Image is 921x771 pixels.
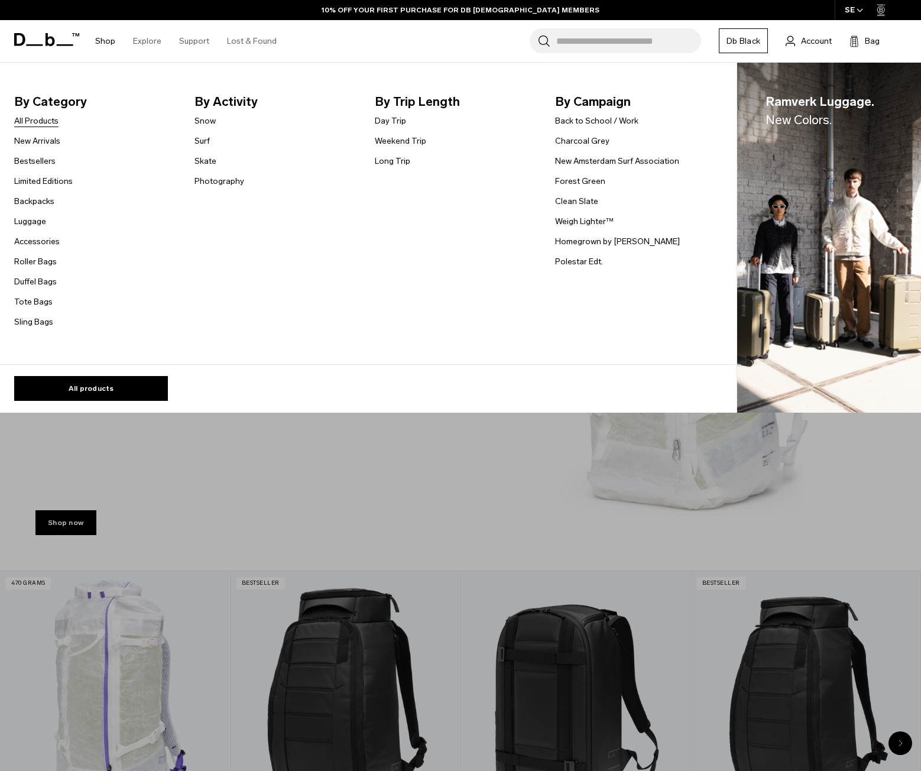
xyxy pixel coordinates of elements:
[786,34,832,48] a: Account
[322,5,599,15] a: 10% OFF YOUR FIRST PURCHASE FOR DB [DEMOGRAPHIC_DATA] MEMBERS
[555,255,603,268] a: Polestar Edt.
[737,63,921,413] img: Db
[227,20,277,62] a: Lost & Found
[14,215,46,228] a: Luggage
[86,20,286,62] nav: Main Navigation
[14,92,176,111] span: By Category
[555,235,680,248] a: Homegrown by [PERSON_NAME]
[766,92,874,129] span: Ramverk Luggage.
[14,115,59,127] a: All Products
[133,20,161,62] a: Explore
[375,115,406,127] a: Day Trip
[555,175,605,187] a: Forest Green
[179,20,209,62] a: Support
[194,92,356,111] span: By Activity
[194,175,244,187] a: Photography
[849,34,880,48] button: Bag
[14,155,56,167] a: Bestsellers
[14,235,60,248] a: Accessories
[555,155,679,167] a: New Amsterdam Surf Association
[555,135,609,147] a: Charcoal Grey
[14,316,53,328] a: Sling Bags
[194,135,210,147] a: Surf
[555,195,598,208] a: Clean Slate
[555,115,638,127] a: Back to School / Work
[555,215,614,228] a: Weigh Lighter™
[14,195,54,208] a: Backpacks
[555,92,716,111] span: By Campaign
[14,296,53,308] a: Tote Bags
[375,92,536,111] span: By Trip Length
[766,112,832,127] span: New Colors.
[737,63,921,413] a: Ramverk Luggage.New Colors. Db
[14,175,73,187] a: Limited Editions
[14,276,57,288] a: Duffel Bags
[14,376,168,401] a: All products
[14,255,57,268] a: Roller Bags
[194,155,216,167] a: Skate
[194,115,216,127] a: Snow
[375,155,410,167] a: Long Trip
[801,35,832,47] span: Account
[95,20,115,62] a: Shop
[719,28,768,53] a: Db Black
[865,35,880,47] span: Bag
[375,135,426,147] a: Weekend Trip
[14,135,60,147] a: New Arrivals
